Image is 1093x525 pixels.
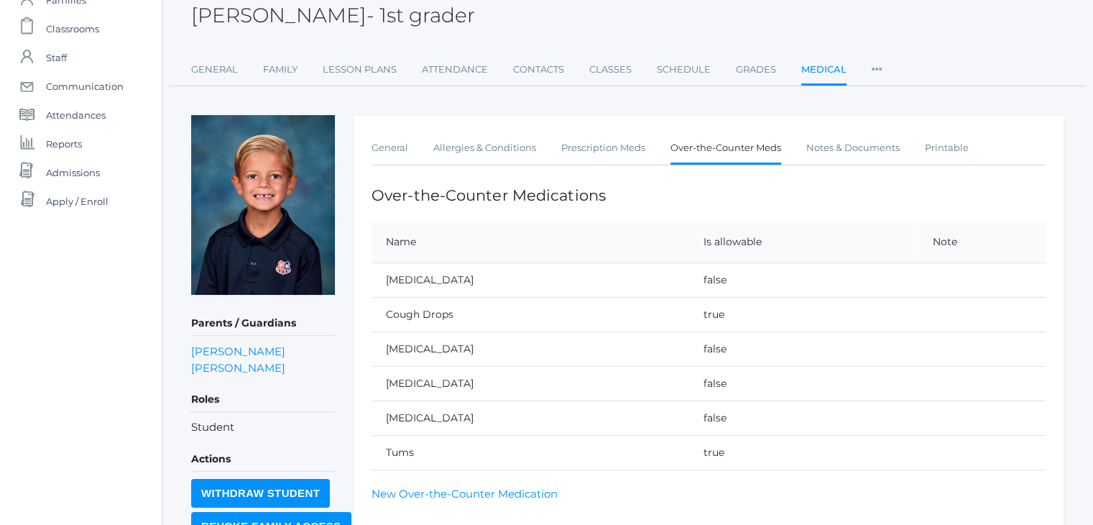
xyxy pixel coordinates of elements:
a: Prescription Meds [561,134,645,163]
a: Notes & Documents [806,134,900,163]
span: Reports [46,129,82,158]
span: Classrooms [46,14,99,43]
a: Family [263,55,298,84]
td: [MEDICAL_DATA] [372,401,689,435]
td: Tums [372,435,689,470]
input: Withdraw Student [191,479,330,508]
a: Schedule [657,55,711,84]
a: Over-the-Counter Meds [670,134,781,165]
th: Name [372,222,689,263]
li: Student [191,419,335,436]
td: [MEDICAL_DATA] [372,262,689,297]
span: Attendances [46,101,106,129]
th: Note [918,222,1046,263]
span: Apply / Enroll [46,187,109,216]
a: Contacts [513,55,564,84]
td: false [689,262,918,297]
td: true [689,435,918,470]
span: Admissions [46,158,100,187]
td: Cough Drops [372,297,689,332]
span: - 1st grader [366,3,475,27]
td: false [689,366,918,401]
td: [MEDICAL_DATA] [372,366,689,401]
td: true [689,297,918,332]
a: General [372,134,408,163]
h5: Actions [191,447,335,472]
a: Grades [736,55,776,84]
span: Communication [46,72,124,101]
a: New Over-the-Counter Medication [372,487,558,501]
h2: [PERSON_NAME] [191,4,475,27]
a: Classes [589,55,632,84]
td: false [689,332,918,366]
a: [PERSON_NAME] [191,360,285,376]
td: [MEDICAL_DATA] [372,332,689,366]
a: Lesson Plans [323,55,397,84]
a: [PERSON_NAME] [191,343,285,360]
a: Attendance [422,55,488,84]
span: Staff [46,43,67,72]
th: Is allowable [689,222,918,263]
a: General [191,55,238,84]
h5: Roles [191,388,335,412]
a: Allergies & Conditions [433,134,536,163]
h1: Over-the-Counter Medications [372,187,1046,204]
a: Printable [925,134,969,163]
a: Medical [801,55,847,86]
img: Brooks Roberts [191,115,335,295]
h5: Parents / Guardians [191,311,335,336]
td: false [689,401,918,435]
